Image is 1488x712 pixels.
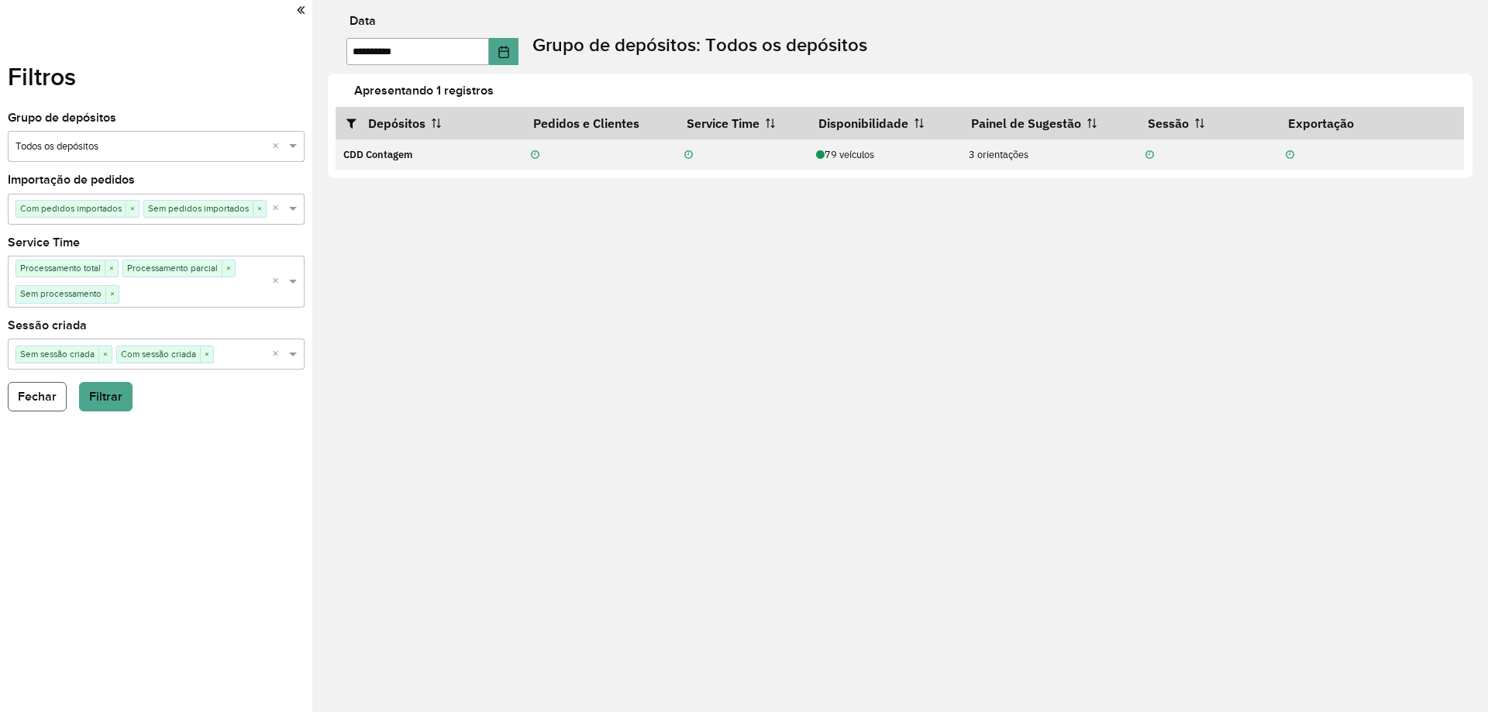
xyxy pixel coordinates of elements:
label: Importação de pedidos [8,170,135,189]
span: × [105,287,119,302]
span: Sem pedidos importados [144,201,253,216]
button: Filtrar [79,382,133,411]
i: Não realizada [1145,150,1154,160]
label: Grupo de depósitos: Todos os depósitos [532,31,867,59]
button: Fechar [8,382,67,411]
th: Service Time [676,107,808,139]
span: × [98,347,112,363]
span: × [200,347,213,363]
th: Depósitos [336,107,522,139]
div: 79 veículos [816,147,952,162]
span: Sem sessão criada [16,346,98,362]
th: Sessão [1138,107,1278,139]
span: × [126,201,139,217]
label: Sessão criada [8,316,87,335]
span: Sem processamento [16,286,105,301]
span: Clear all [272,346,285,363]
label: Filtros [8,58,76,95]
i: Não realizada [1286,150,1294,160]
th: Disponibilidade [808,107,961,139]
i: Não realizada [684,150,693,160]
button: Choose Date [489,38,518,65]
span: × [105,261,118,277]
th: Pedidos e Clientes [522,107,676,139]
span: × [222,261,235,277]
i: Não realizada [531,150,539,160]
th: Exportação [1277,107,1464,139]
div: 3 orientações [969,147,1129,162]
span: Clear all [272,201,285,217]
span: Processamento total [16,260,105,276]
label: Data [350,12,376,30]
th: Painel de Sugestão [961,107,1138,139]
span: Clear all [272,139,285,155]
span: Processamento parcial [123,260,222,276]
span: × [253,201,266,217]
span: Com pedidos importados [16,201,126,216]
span: Com sessão criada [117,346,200,362]
strong: CDD Contagem [343,148,412,161]
i: Abrir/fechar filtros [346,117,368,129]
span: Clear all [272,273,285,290]
label: Grupo de depósitos [8,108,116,127]
label: Service Time [8,233,80,252]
